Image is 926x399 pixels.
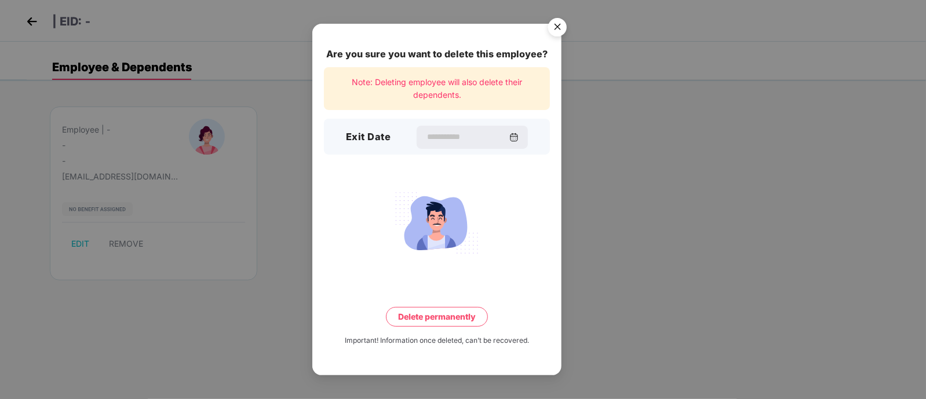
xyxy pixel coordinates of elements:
img: svg+xml;base64,PHN2ZyB4bWxucz0iaHR0cDovL3d3dy53My5vcmcvMjAwMC9zdmciIHdpZHRoPSIxNzgiIGhlaWdodD0iMT... [385,187,488,259]
h3: Exit Date [346,130,391,145]
img: svg+xml;base64,PHN2ZyBpZD0iQ2FsZW5kYXItMzJ4MzIiIHhtbG5zPSJodHRwOi8vd3d3LnczLm9yZy8yMDAwL3N2ZyIgd2... [509,133,519,142]
button: Delete permanently [386,307,488,327]
div: Note: Deleting employee will also delete their dependents. [324,67,550,111]
div: Important! Information once deleted, can’t be recovered. [345,335,529,346]
div: Are you sure you want to delete this employee? [324,47,550,61]
button: Close [541,13,573,44]
img: svg+xml;base64,PHN2ZyB4bWxucz0iaHR0cDovL3d3dy53My5vcmcvMjAwMC9zdmciIHdpZHRoPSI1NiIgaGVpZ2h0PSI1Ni... [541,13,574,45]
